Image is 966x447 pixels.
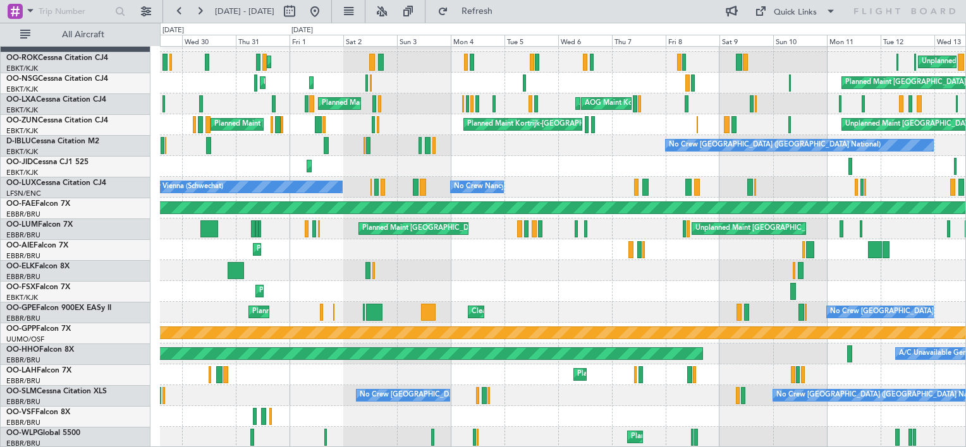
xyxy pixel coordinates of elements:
[6,210,40,219] a: EBBR/BRU
[39,2,111,21] input: Trip Number
[6,242,68,249] a: OO-AIEFalcon 7X
[162,25,184,36] div: [DATE]
[6,54,38,62] span: OO-ROK
[310,157,458,176] div: Planned Maint Kortrijk-[GEOGRAPHIC_DATA]
[236,35,290,46] div: Thu 31
[773,35,827,46] div: Sun 10
[6,200,70,208] a: OO-FAEFalcon 7X
[504,35,558,46] div: Tue 5
[669,136,881,155] div: No Crew [GEOGRAPHIC_DATA] ([GEOGRAPHIC_DATA] National)
[6,283,35,291] span: OO-FSX
[33,30,133,39] span: All Aircraft
[6,346,74,354] a: OO-HHOFalcon 8X
[6,367,71,374] a: OO-LAHFalcon 7X
[6,314,40,323] a: EBBR/BRU
[579,94,717,113] div: AOG Maint Kortrijk-[GEOGRAPHIC_DATA]
[264,73,411,92] div: Planned Maint Kortrijk-[GEOGRAPHIC_DATA]
[749,1,842,21] button: Quick Links
[6,283,70,291] a: OO-FSXFalcon 7X
[612,35,666,46] div: Thu 7
[6,355,40,365] a: EBBR/BRU
[585,94,723,113] div: AOG Maint Kortrijk-[GEOGRAPHIC_DATA]
[6,263,35,270] span: OO-ELK
[6,200,35,208] span: OO-FAE
[362,219,591,238] div: Planned Maint [GEOGRAPHIC_DATA] ([GEOGRAPHIC_DATA] National)
[313,73,460,92] div: Planned Maint Kortrijk-[GEOGRAPHIC_DATA]
[343,35,397,46] div: Sat 2
[6,117,38,124] span: OO-ZUN
[631,427,722,446] div: Planned Maint Milan (Linate)
[472,302,683,321] div: Cleaning [GEOGRAPHIC_DATA] ([GEOGRAPHIC_DATA] National)
[6,96,36,104] span: OO-LXA
[6,96,106,104] a: OO-LXACessna Citation CJ4
[6,397,40,407] a: EBBR/BRU
[6,221,38,229] span: OO-LUM
[6,304,36,312] span: OO-GPE
[6,126,38,136] a: EBKT/KJK
[6,429,80,437] a: OO-WLPGlobal 5500
[6,179,36,187] span: OO-LUX
[6,408,70,416] a: OO-VSFFalcon 8X
[6,230,40,240] a: EBBR/BRU
[6,158,33,166] span: OO-JID
[6,388,37,395] span: OO-SLM
[6,376,40,386] a: EBBR/BRU
[432,1,508,21] button: Refresh
[6,388,107,395] a: OO-SLMCessna Citation XLS
[6,64,38,73] a: EBKT/KJK
[774,6,817,19] div: Quick Links
[6,138,99,145] a: D-IBLUCessna Citation M2
[214,115,443,134] div: Planned Maint [GEOGRAPHIC_DATA] ([GEOGRAPHIC_DATA] National)
[6,221,73,229] a: OO-LUMFalcon 7X
[6,418,40,427] a: EBBR/BRU
[6,85,38,94] a: EBKT/KJK
[6,408,35,416] span: OO-VSF
[252,302,481,321] div: Planned Maint [GEOGRAPHIC_DATA] ([GEOGRAPHIC_DATA] National)
[322,94,551,113] div: Planned Maint [GEOGRAPHIC_DATA] ([GEOGRAPHIC_DATA] National)
[451,7,504,16] span: Refresh
[14,25,137,45] button: All Aircraft
[215,6,274,17] span: [DATE] - [DATE]
[6,105,38,115] a: EBKT/KJK
[558,35,612,46] div: Wed 6
[6,304,111,312] a: OO-GPEFalcon 900EX EASy II
[881,35,934,46] div: Tue 12
[6,367,37,374] span: OO-LAH
[6,75,108,83] a: OO-NSGCessna Citation CJ4
[454,177,529,196] div: No Crew Nancy (Essey)
[6,54,108,62] a: OO-ROKCessna Citation CJ4
[467,115,614,134] div: Planned Maint Kortrijk-[GEOGRAPHIC_DATA]
[6,179,106,187] a: OO-LUXCessna Citation CJ4
[6,147,38,157] a: EBKT/KJK
[6,138,31,145] span: D-IBLU
[6,117,108,124] a: OO-ZUNCessna Citation CJ4
[6,293,38,302] a: EBKT/KJK
[397,35,451,46] div: Sun 3
[6,158,89,166] a: OO-JIDCessna CJ1 525
[271,52,418,71] div: Planned Maint Kortrijk-[GEOGRAPHIC_DATA]
[6,189,41,198] a: LFSN/ENC
[719,35,773,46] div: Sat 9
[6,335,44,344] a: UUMO/OSF
[6,325,36,333] span: OO-GPP
[257,240,486,259] div: Planned Maint [GEOGRAPHIC_DATA] ([GEOGRAPHIC_DATA] National)
[827,35,881,46] div: Mon 11
[6,75,38,83] span: OO-NSG
[6,242,34,249] span: OO-AIE
[131,177,223,196] div: No Crew Vienna (Schwechat)
[6,251,40,261] a: EBBR/BRU
[6,272,40,282] a: EBBR/BRU
[6,346,39,354] span: OO-HHO
[290,35,343,46] div: Fri 1
[6,325,71,333] a: OO-GPPFalcon 7X
[259,282,407,301] div: Planned Maint Kortrijk-[GEOGRAPHIC_DATA]
[6,168,38,177] a: EBKT/KJK
[6,429,37,437] span: OO-WLP
[6,263,70,270] a: OO-ELKFalcon 8X
[695,219,933,238] div: Unplanned Maint [GEOGRAPHIC_DATA] ([GEOGRAPHIC_DATA] National)
[577,365,806,384] div: Planned Maint [GEOGRAPHIC_DATA] ([GEOGRAPHIC_DATA] National)
[182,35,236,46] div: Wed 30
[451,35,504,46] div: Mon 4
[666,35,719,46] div: Fri 8
[291,25,313,36] div: [DATE]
